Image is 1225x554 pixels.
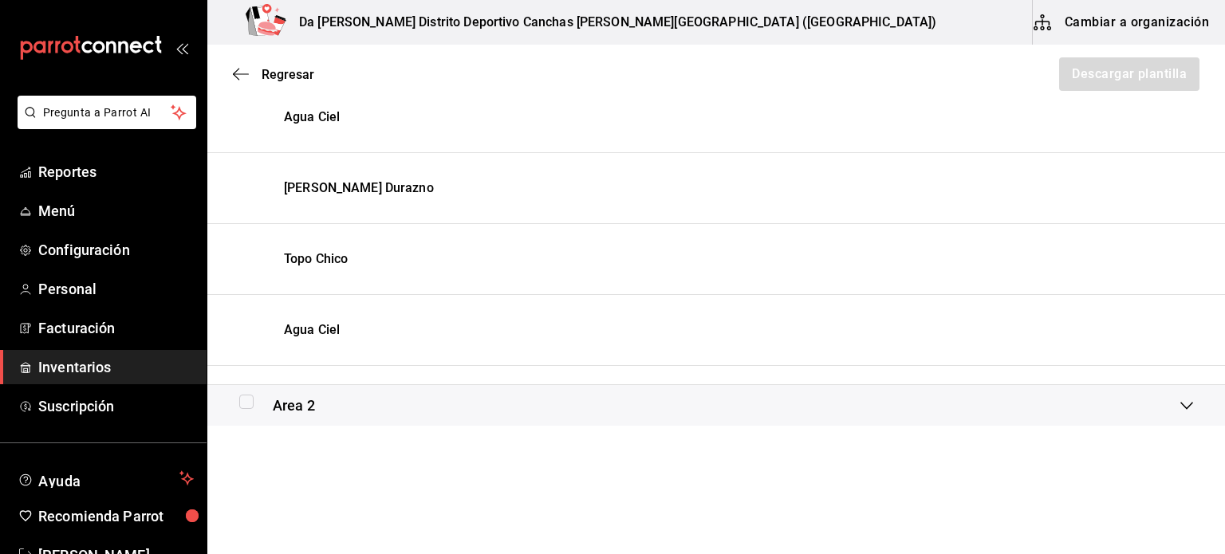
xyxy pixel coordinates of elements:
[284,179,434,198] div: [PERSON_NAME] Durazno
[38,395,194,417] span: Suscripción
[38,239,194,261] span: Configuración
[284,249,348,269] div: Topo Chico
[38,356,194,378] span: Inventarios
[175,41,188,54] button: open_drawer_menu
[284,108,340,127] div: Agua Ciel
[18,96,196,129] button: Pregunta a Parrot AI
[207,385,1225,426] div: Area 2
[38,317,194,339] span: Facturación
[38,161,194,183] span: Reportes
[38,469,173,488] span: Ayuda
[286,13,936,32] h3: Da [PERSON_NAME] Distrito Deportivo Canchas [PERSON_NAME][GEOGRAPHIC_DATA] ([GEOGRAPHIC_DATA])
[233,67,314,82] button: Regresar
[38,278,194,300] span: Personal
[262,67,314,82] span: Regresar
[38,505,194,527] span: Recomienda Parrot
[11,116,196,132] a: Pregunta a Parrot AI
[43,104,171,121] span: Pregunta a Parrot AI
[284,320,340,340] div: Agua Ciel
[273,395,315,416] span: Area 2
[38,200,194,222] span: Menú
